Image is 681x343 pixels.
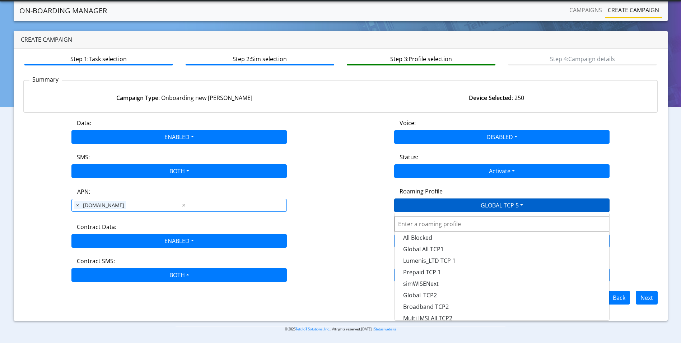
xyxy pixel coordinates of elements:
div: : 250 [341,93,653,102]
button: Prepaid TCP 1 [395,266,609,278]
btn: Step 3: Profile selection [347,52,495,65]
button: Broadband TCP2 [395,301,609,312]
strong: Device Selected [469,94,512,102]
button: All Blocked [395,232,609,243]
button: BOTH [71,268,287,282]
div: Create campaign [14,31,668,49]
button: ENABLED [71,234,287,248]
input: Enter a roaming profile [395,216,609,232]
button: Back [608,291,630,305]
label: Contract Data: [77,223,116,231]
a: Create campaign [605,3,662,17]
btn: Step 1: Task selection [24,52,173,65]
span: [DOMAIN_NAME] [81,201,126,210]
button: Next [636,291,658,305]
button: GLOBAL TCP 5 [394,198,610,212]
btn: Step 4: Campaign details [508,52,657,65]
label: Voice: [400,119,416,127]
a: Status website [374,327,396,331]
button: Multi IMSI All TCP2 [395,312,609,324]
span: × [74,201,81,210]
label: APN: [77,187,90,196]
button: Lumenis_LTD TCP 1 [395,255,609,266]
button: Activate [394,164,610,178]
label: Status: [400,153,418,161]
div: : Onboarding new [PERSON_NAME] [28,93,341,102]
button: Global All TCP1 [395,243,609,255]
a: On-Boarding Manager [19,4,107,18]
btn: Step 2: Sim selection [186,52,334,65]
a: Campaigns [566,3,605,17]
button: Global_TCP2 [395,289,609,301]
a: Telit IoT Solutions, Inc. [295,327,330,331]
p: Summary [29,75,62,84]
button: BOTH [71,164,287,178]
label: SMS: [77,153,90,161]
button: DISABLED [394,130,610,144]
label: Contract SMS: [77,257,115,265]
strong: Campaign Type [116,94,158,102]
button: simWISENext [395,278,609,289]
label: Data: [77,119,91,127]
label: Roaming Profile [400,187,443,196]
button: ENABLED [71,130,287,144]
span: Clear all [181,201,187,210]
div: ENABLED [394,213,610,321]
p: © 2025 . All rights reserved.[DATE] | [176,326,505,332]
